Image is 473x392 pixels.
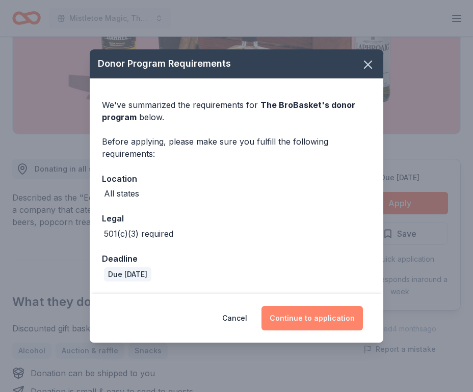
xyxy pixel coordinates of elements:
[102,172,371,185] div: Location
[104,187,139,200] div: All states
[104,228,173,240] div: 501(c)(3) required
[261,306,363,330] button: Continue to application
[90,49,383,78] div: Donor Program Requirements
[222,306,247,330] button: Cancel
[102,252,371,265] div: Deadline
[104,267,151,282] div: Due [DATE]
[102,212,371,225] div: Legal
[102,99,371,123] div: We've summarized the requirements for below.
[102,135,371,160] div: Before applying, please make sure you fulfill the following requirements:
